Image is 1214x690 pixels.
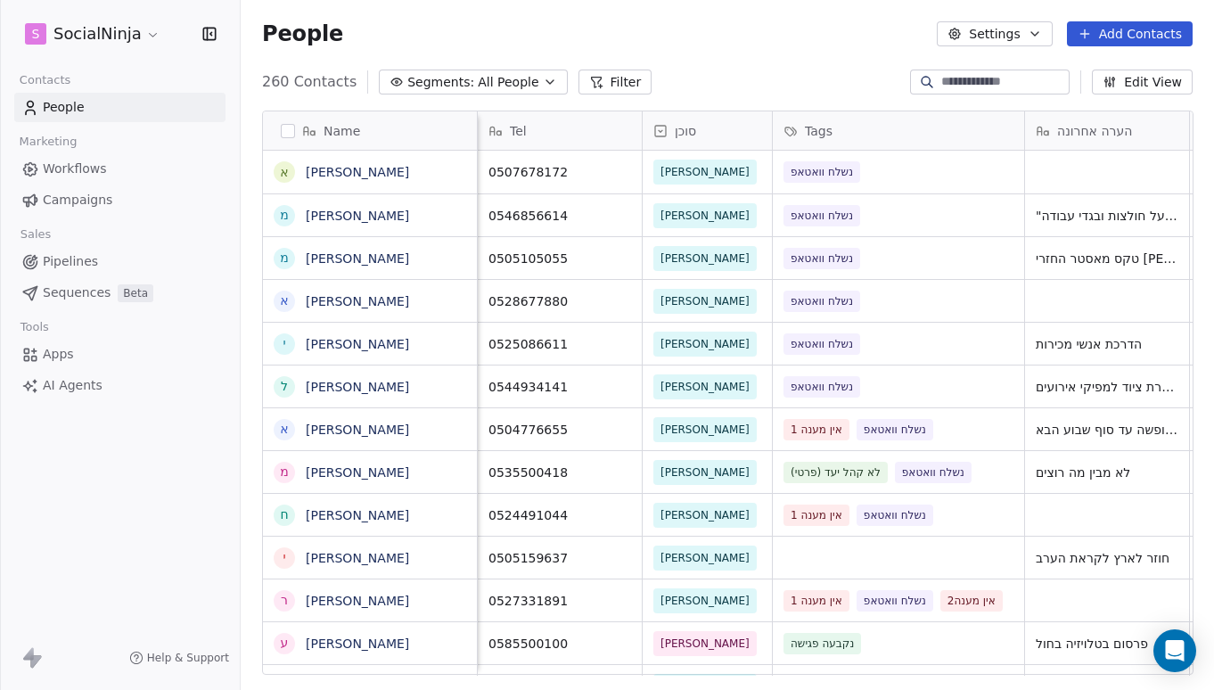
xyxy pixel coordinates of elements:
[488,635,631,653] span: 0585500100
[43,252,98,271] span: Pipelines
[478,73,538,92] span: All People
[14,371,226,400] a: AI Agents
[14,247,226,276] a: Pipelines
[12,221,59,248] span: Sales
[280,420,288,439] div: א
[43,376,103,395] span: AI Agents
[1036,378,1178,396] span: השכרת ציוד למפיקי אירועים
[660,549,750,567] span: [PERSON_NAME]
[1036,464,1178,481] span: לא מבין מה רוצים
[306,465,409,480] a: [PERSON_NAME]
[14,154,226,184] a: Workflows
[306,165,409,179] a: [PERSON_NAME]
[857,419,933,440] span: נשלח וואטאפ
[1057,122,1132,140] span: הערה אחרונה
[660,635,750,653] span: [PERSON_NAME]
[488,592,631,610] span: 0527331891
[488,421,631,439] span: 0504776655
[283,334,285,353] div: י
[783,248,860,269] span: נשלח וואטאפ
[660,335,750,353] span: [PERSON_NAME]
[660,292,750,310] span: [PERSON_NAME]
[660,378,750,396] span: [PERSON_NAME]
[488,250,631,267] span: 0505105055
[306,380,409,394] a: [PERSON_NAME]
[14,340,226,369] a: Apps
[306,294,409,308] a: [PERSON_NAME]
[478,111,642,150] div: Tel
[262,21,343,47] span: People
[660,250,750,267] span: [PERSON_NAME]
[280,163,288,182] div: א
[1036,635,1178,653] span: פרסום בטלויזיה בחול
[306,594,409,608] a: [PERSON_NAME]
[1036,421,1178,439] span: בחופשה עד סוף שבוע הבא
[281,377,288,396] div: ל
[43,191,112,209] span: Campaigns
[129,651,229,665] a: Help & Support
[488,464,631,481] span: 0535500418
[118,284,153,302] span: Beta
[488,207,631,225] span: 0546856614
[783,419,849,440] span: אין מענה 1
[43,283,111,302] span: Sequences
[14,93,226,122] a: People
[895,462,972,483] span: נשלח וואטאפ
[43,98,85,117] span: People
[660,163,750,181] span: [PERSON_NAME]
[281,591,288,610] div: ר
[1067,21,1193,46] button: Add Contacts
[263,151,478,676] div: grid
[280,249,289,267] div: מ
[306,209,409,223] a: [PERSON_NAME]
[510,122,527,140] span: Tel
[263,111,477,150] div: Name
[306,551,409,565] a: [PERSON_NAME]
[14,185,226,215] a: Campaigns
[857,505,933,526] span: נשלח וואטאפ
[306,337,409,351] a: [PERSON_NAME]
[280,292,288,310] div: א
[937,21,1052,46] button: Settings
[783,291,860,312] span: נשלח וואטאפ
[940,590,1003,612] span: אין מענה2
[306,251,409,266] a: [PERSON_NAME]
[783,590,849,612] span: אין מענה 1
[1036,207,1178,225] span: "ים הדפסות"על חולצות ובגדי עבודה
[643,111,772,150] div: סוכן
[660,506,750,524] span: [PERSON_NAME]
[805,122,833,140] span: Tags
[783,161,860,183] span: נשלח וואטאפ
[488,506,631,524] span: 0524491044
[660,464,750,481] span: [PERSON_NAME]
[488,549,631,567] span: 0505159637
[12,314,56,341] span: Tools
[783,462,888,483] span: לא קהל יעד (פרטי)
[283,548,285,567] div: י
[324,122,360,140] span: Name
[1036,250,1178,267] span: טקס מאסטר החזרי [PERSON_NAME]
[281,634,289,653] div: ע
[660,592,750,610] span: [PERSON_NAME]
[783,205,860,226] span: נשלח וואטאפ
[675,122,696,140] span: סוכן
[1025,111,1189,150] div: הערה אחרונה
[783,505,849,526] span: אין מענה 1
[262,71,357,93] span: 260 Contacts
[660,421,750,439] span: [PERSON_NAME]
[1153,629,1196,672] div: Open Intercom Messenger
[407,73,474,92] span: Segments:
[306,423,409,437] a: [PERSON_NAME]
[147,651,229,665] span: Help & Support
[1036,335,1178,353] span: הדרכת אנשי מכירות
[488,378,631,396] span: 0544934141
[783,333,860,355] span: נשלח וואטאפ
[660,207,750,225] span: [PERSON_NAME]
[857,590,933,612] span: נשלח וואטאפ
[43,160,107,178] span: Workflows
[488,292,631,310] span: 0528677880
[280,206,289,225] div: מ
[1092,70,1193,94] button: Edit View
[53,22,142,45] span: SocialNinja
[280,505,288,524] div: ח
